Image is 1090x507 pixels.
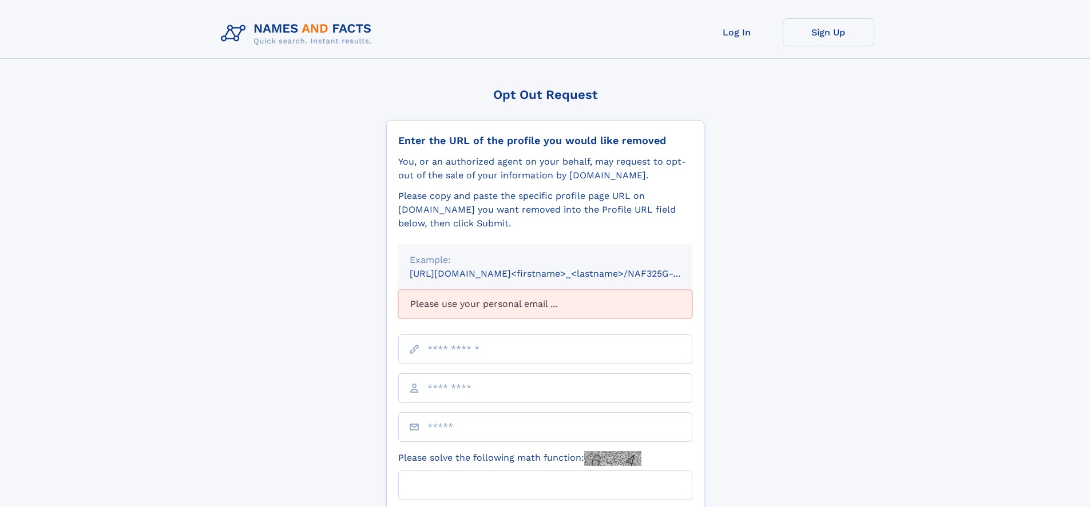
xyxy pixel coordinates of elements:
div: Opt Out Request [386,87,704,102]
a: Sign Up [783,18,874,46]
small: [URL][DOMAIN_NAME]<firstname>_<lastname>/NAF325G-xxxxxxxx [410,268,714,279]
div: Please use your personal email ... [398,290,692,318]
label: Please solve the following math function: [398,451,641,466]
img: Logo Names and Facts [216,18,381,49]
div: You, or an authorized agent on your behalf, may request to opt-out of the sale of your informatio... [398,155,692,182]
a: Log In [691,18,783,46]
div: Enter the URL of the profile you would like removed [398,134,692,147]
div: Example: [410,253,681,267]
div: Please copy and paste the specific profile page URL on [DOMAIN_NAME] you want removed into the Pr... [398,189,692,230]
